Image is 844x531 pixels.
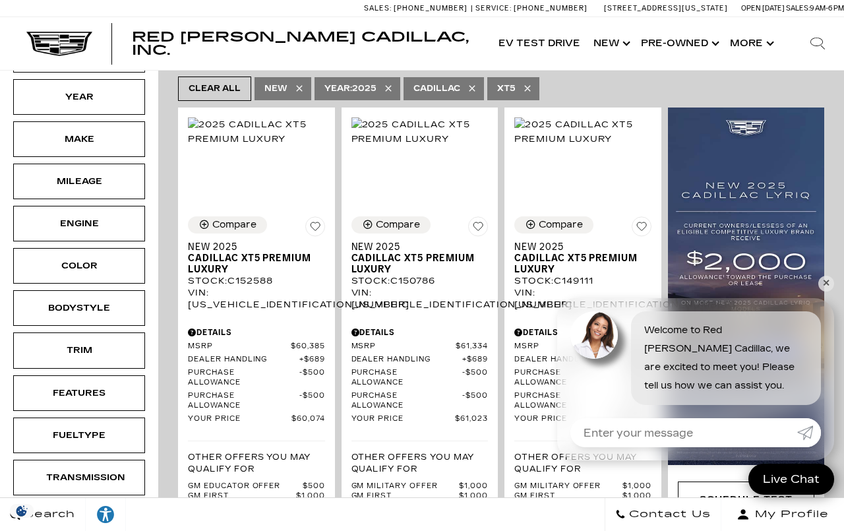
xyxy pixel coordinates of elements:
div: Pricing Details - New 2025 Cadillac XT5 Premium Luxury [514,327,651,338]
a: Purchase Allowance $500 [188,391,325,411]
button: More [723,17,778,70]
span: Red [PERSON_NAME] Cadillac, Inc. [132,29,469,58]
img: Agent profile photo [570,311,618,359]
a: Pre-Owned [634,17,723,70]
div: Compare [376,219,420,231]
a: Your Price $62,068 [514,414,651,424]
a: MSRP $61,334 [351,342,489,352]
div: Welcome to Red [PERSON_NAME] Cadillac, we are excited to meet you! Please tell us how we can assi... [631,311,821,405]
section: Click to Open Cookie Consent Modal [7,504,37,518]
a: Dealer Handling $689 [514,355,651,365]
span: $1,000 [296,491,325,511]
img: Opt-Out Icon [7,504,37,518]
span: Service: [475,4,512,13]
button: Compare Vehicle [514,216,593,234]
span: New [264,80,287,97]
a: Purchase Allowance $500 [351,368,489,388]
span: Purchase Allowance [351,368,463,388]
a: New [587,17,634,70]
div: Make [46,132,112,146]
input: Enter your message [570,418,797,447]
a: GM First Responder Offer $1,000 [188,491,325,511]
div: MakeMake [13,121,145,157]
span: 2025 [324,80,377,97]
a: New 2025Cadillac XT5 Premium Luxury [514,241,651,275]
span: $60,385 [291,342,325,352]
div: ColorColor [13,248,145,284]
a: MSRP $62,379 [514,342,651,352]
img: Cadillac Dark Logo with Cadillac White Text [26,31,92,56]
button: Save Vehicle [632,216,651,241]
a: Purchase Allowance $500 [514,368,651,388]
a: Explore your accessibility options [86,498,126,531]
span: $689 [299,355,325,365]
div: Transmission [46,470,112,485]
span: $500 [303,482,325,491]
span: Contact Us [626,505,711,524]
span: Purchase Allowance [188,391,299,411]
div: Stock : C150786 [351,275,489,287]
a: Dealer Handling $689 [188,355,325,365]
a: GM First Responder Offer $1,000 [514,491,651,511]
span: Dealer Handling [351,355,463,365]
span: Search [20,505,75,524]
span: Cadillac XT5 Premium Luxury [188,253,315,275]
span: Purchase Allowance [351,391,463,411]
div: Bodystyle [46,301,112,315]
div: Color [46,259,112,273]
span: New 2025 [188,241,315,253]
div: Mileage [46,174,112,189]
span: Your Price [514,414,617,424]
span: 9 AM-6 PM [810,4,844,13]
button: Compare Vehicle [188,216,267,234]
div: Pricing Details - New 2025 Cadillac XT5 Premium Luxury [188,327,325,338]
div: FeaturesFeatures [13,375,145,411]
a: Purchase Allowance $500 [514,391,651,411]
span: $1,000 [622,482,651,491]
button: Compare Vehicle [351,216,431,234]
button: Save Vehicle [305,216,325,241]
span: [PHONE_NUMBER] [394,4,467,13]
a: GM Military Offer $1,000 [514,482,651,491]
div: Fueltype [46,428,112,443]
span: Purchase Allowance [514,368,626,388]
div: YearYear [13,79,145,115]
span: GM First Responder Offer [188,491,296,511]
span: XT5 [497,80,516,97]
div: VIN: [US_VEHICLE_IDENTIFICATION_NUMBER] [514,287,651,311]
span: Dealer Handling [514,355,626,365]
div: Features [46,386,112,400]
a: New 2025Cadillac XT5 Premium Luxury [188,241,325,275]
span: $500 [462,391,488,411]
span: $61,334 [456,342,488,352]
div: Explore your accessibility options [86,505,125,524]
span: MSRP [514,342,618,352]
div: Schedule Test Drive [688,492,804,521]
span: My Profile [750,505,829,524]
span: GM Educator Offer [188,482,303,491]
span: $61,023 [455,414,488,424]
span: $1,000 [622,491,651,511]
span: Sales: [364,4,392,13]
div: Stock : C152588 [188,275,325,287]
span: New 2025 [351,241,479,253]
a: Red [PERSON_NAME] Cadillac, Inc. [132,30,479,57]
div: Engine [46,216,112,231]
a: Service: [PHONE_NUMBER] [471,5,591,12]
span: GM Military Offer [514,482,622,491]
span: $1,000 [459,482,488,491]
span: [PHONE_NUMBER] [514,4,588,13]
div: EngineEngine [13,206,145,241]
div: Compare [539,219,583,231]
a: GM First Responder Offer $1,000 [351,491,489,511]
div: Trim [46,343,112,358]
div: FueltypeFueltype [13,418,145,453]
span: Cadillac XT5 Premium Luxury [514,253,642,275]
a: GM Educator Offer $500 [188,482,325,491]
img: 2025 Cadillac XT5 Premium Luxury [514,117,651,146]
span: Cadillac [413,80,460,97]
div: BodystyleBodystyle [13,290,145,326]
a: MSRP $60,385 [188,342,325,352]
p: Other Offers You May Qualify For [514,451,651,475]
